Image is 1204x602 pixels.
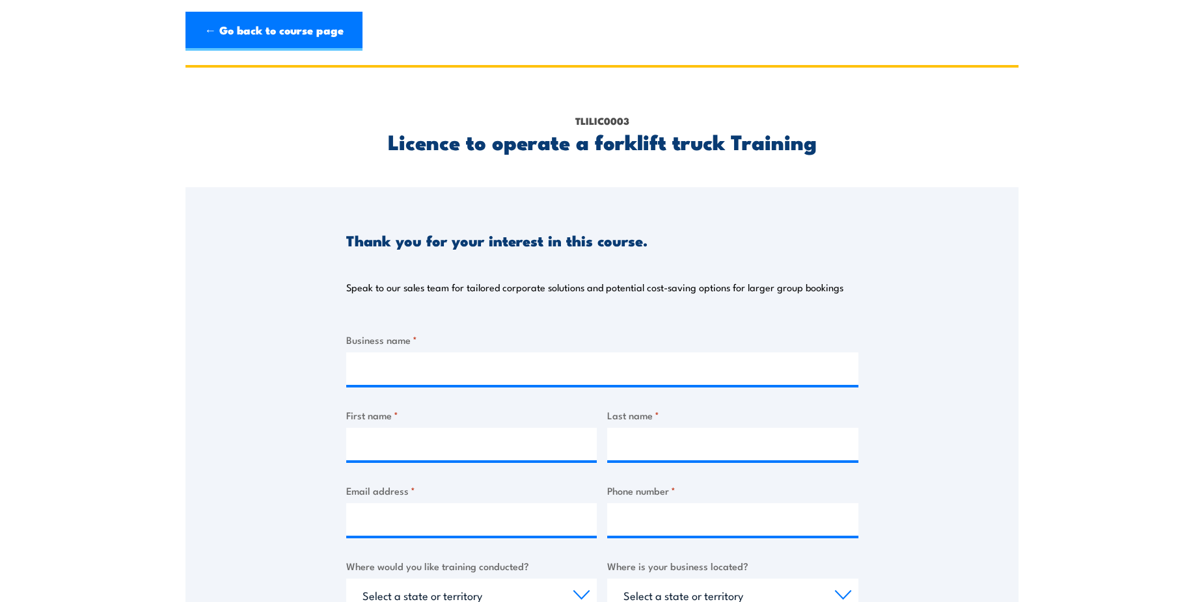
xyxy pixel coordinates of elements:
[607,483,858,498] label: Phone number
[346,332,858,347] label: Business name
[346,558,597,573] label: Where would you like training conducted?
[346,408,597,423] label: First name
[346,483,597,498] label: Email address
[346,114,858,128] p: TLILIC0003
[185,12,363,51] a: ← Go back to course page
[607,558,858,573] label: Where is your business located?
[346,233,648,248] h3: Thank you for your interest in this course.
[607,408,858,423] label: Last name
[346,281,843,294] p: Speak to our sales team for tailored corporate solutions and potential cost-saving options for la...
[346,132,858,150] h2: Licence to operate a forklift truck Training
